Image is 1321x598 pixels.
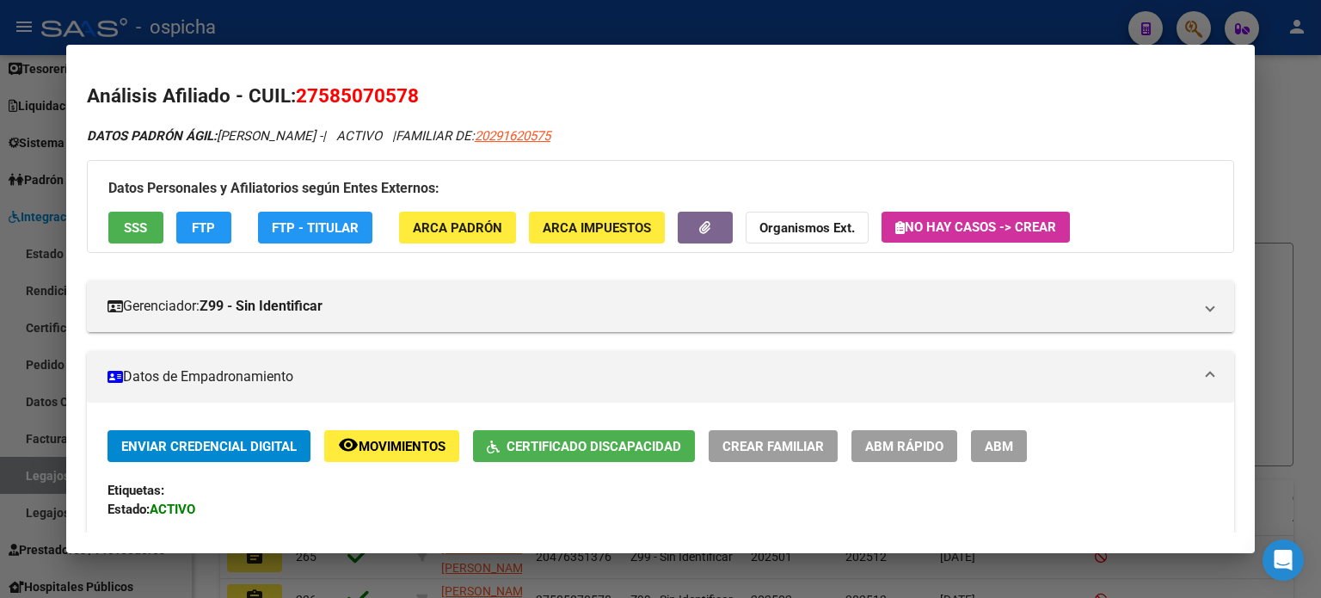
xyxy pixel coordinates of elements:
[200,296,323,317] strong: Z99 - Sin Identificar
[475,128,550,144] span: 20291620575
[176,212,231,244] button: FTP
[108,502,150,517] strong: Estado:
[258,212,372,244] button: FTP - Titular
[108,212,163,244] button: SSS
[529,212,665,244] button: ARCA Impuestos
[108,367,1193,387] mat-panel-title: Datos de Empadronamiento
[108,483,164,498] strong: Etiquetas:
[108,296,1193,317] mat-panel-title: Gerenciador:
[746,212,869,244] button: Organismos Ext.
[359,439,445,454] span: Movimientos
[87,128,323,144] span: [PERSON_NAME] -
[473,430,695,462] button: Certificado Discapacidad
[985,439,1013,454] span: ABM
[192,220,215,236] span: FTP
[709,430,838,462] button: Crear Familiar
[338,435,359,455] mat-icon: remove_red_eye
[87,281,1234,332] mat-expansion-panel-header: Gerenciador:Z99 - Sin Identificar
[971,430,1027,462] button: ABM
[895,219,1056,235] span: No hay casos -> Crear
[150,502,195,517] strong: ACTIVO
[87,82,1234,111] h2: Análisis Afiliado - CUIL:
[324,430,459,462] button: Movimientos
[851,430,957,462] button: ABM Rápido
[543,220,651,236] span: ARCA Impuestos
[413,220,502,236] span: ARCA Padrón
[722,439,824,454] span: Crear Familiar
[87,351,1234,403] mat-expansion-panel-header: Datos de Empadronamiento
[121,439,297,454] span: Enviar Credencial Digital
[296,84,419,107] span: 27585070578
[124,220,147,236] span: SSS
[87,128,550,144] i: | ACTIVO |
[1263,539,1304,581] div: Open Intercom Messenger
[507,439,681,454] span: Certificado Discapacidad
[759,220,855,236] strong: Organismos Ext.
[87,128,217,144] strong: DATOS PADRÓN ÁGIL:
[272,220,359,236] span: FTP - Titular
[108,430,310,462] button: Enviar Credencial Digital
[396,128,550,144] span: FAMILIAR DE:
[108,178,1213,199] h3: Datos Personales y Afiliatorios según Entes Externos:
[865,439,943,454] span: ABM Rápido
[399,212,516,244] button: ARCA Padrón
[882,212,1070,243] button: No hay casos -> Crear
